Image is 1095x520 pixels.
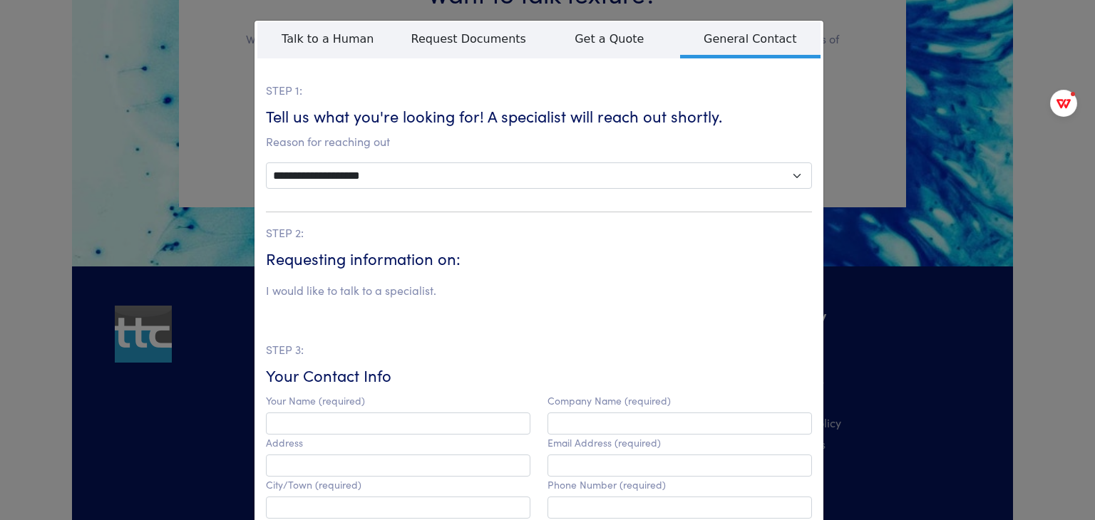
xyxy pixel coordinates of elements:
label: Phone Number (required) [547,479,666,491]
p: STEP 3: [266,340,812,359]
label: Your Name (required) [266,395,365,407]
p: STEP 2: [266,224,812,242]
h6: Tell us what you're looking for! A specialist will reach out shortly. [266,105,812,128]
label: City/Town (required) [266,479,361,491]
label: Company Name (required) [547,395,671,407]
span: Request Documents [399,22,540,55]
p: STEP 1: [266,81,812,100]
span: Get a Quote [539,22,680,55]
label: Address [266,437,303,449]
p: Reason for reaching out [266,132,812,151]
label: Email Address (required) [547,437,661,449]
h6: Your Contact Info [266,365,812,387]
li: I would like to talk to a specialist. [266,281,436,300]
span: Talk to a Human [257,22,399,55]
h6: Requesting information on: [266,248,812,270]
span: General Contact [680,22,821,58]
